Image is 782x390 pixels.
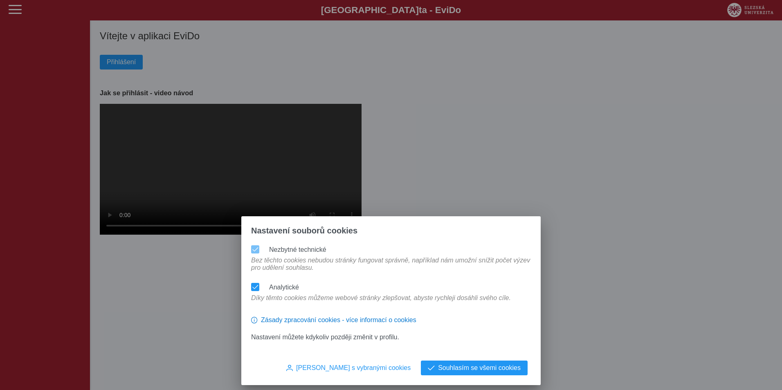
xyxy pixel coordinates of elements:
p: Nastavení můžete kdykoliv později změnit v profilu. [251,334,531,341]
a: Zásady zpracování cookies - více informací o cookies [251,320,416,327]
button: Souhlasím se všemi cookies [421,361,528,375]
span: Souhlasím se všemi cookies [438,364,521,372]
button: Zásady zpracování cookies - více informací o cookies [251,313,416,327]
span: Nastavení souborů cookies [251,226,357,235]
div: Díky těmto cookies můžeme webové stránky zlepšovat, abyste rychleji dosáhli svého cíle. [248,294,514,310]
div: Bez těchto cookies nebudou stránky fungovat správně, například nám umožní snížit počet výzev pro ... [248,257,534,280]
label: Analytické [269,284,299,291]
label: Nezbytné technické [269,246,326,253]
span: [PERSON_NAME] s vybranými cookies [296,364,411,372]
button: [PERSON_NAME] s vybranými cookies [279,361,418,375]
span: Zásady zpracování cookies - více informací o cookies [261,316,416,324]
